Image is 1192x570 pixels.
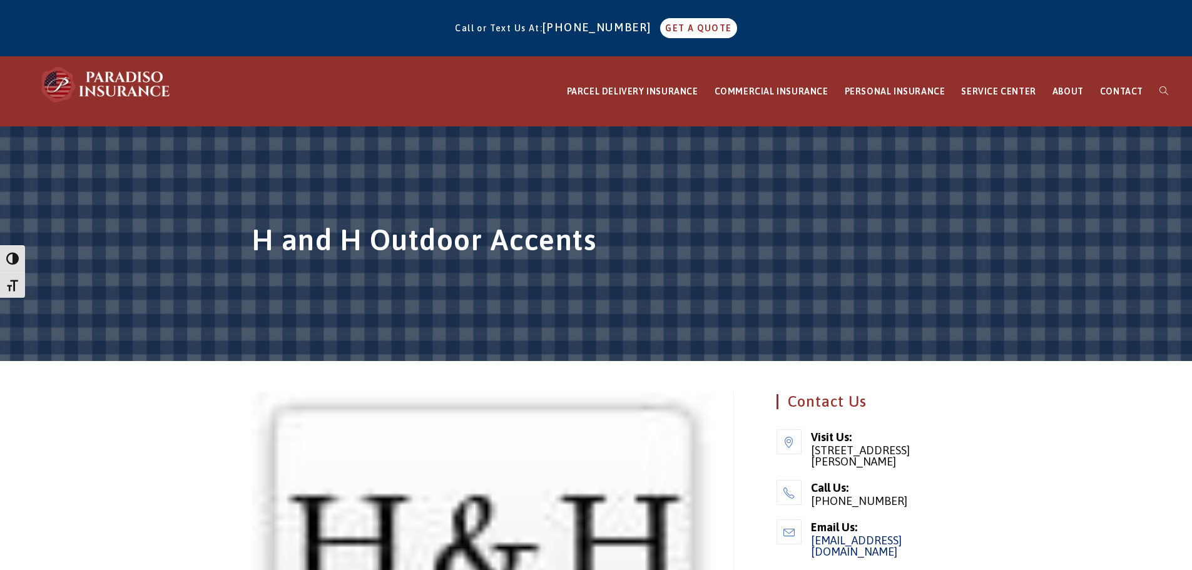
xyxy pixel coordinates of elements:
span: Email Us: [811,519,939,535]
span: PARCEL DELIVERY INSURANCE [567,86,698,96]
a: [EMAIL_ADDRESS][DOMAIN_NAME] [811,534,902,558]
img: Paradiso Insurance [38,66,175,103]
span: COMMERCIAL INSURANCE [715,86,828,96]
a: GET A QUOTE [660,18,736,38]
span: PERSONAL INSURANCE [845,86,945,96]
a: ABOUT [1044,57,1092,126]
span: Call Us: [811,480,939,496]
a: COMMERCIAL INSURANCE [706,57,837,126]
h4: Contact Us [777,394,939,409]
span: ABOUT [1052,86,1084,96]
h1: H and H Outdoor Accents [252,220,940,267]
span: SERVICE CENTER [961,86,1036,96]
a: [PHONE_NUMBER] [543,21,658,34]
a: SERVICE CENTER [953,57,1044,126]
span: CONTACT [1100,86,1143,96]
span: Visit Us: [811,429,939,445]
span: [PHONE_NUMBER] [811,496,939,507]
a: CONTACT [1092,57,1151,126]
a: PERSONAL INSURANCE [837,57,954,126]
a: PARCEL DELIVERY INSURANCE [559,57,706,126]
span: [STREET_ADDRESS][PERSON_NAME] [811,445,939,467]
span: Call or Text Us At: [455,23,543,33]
